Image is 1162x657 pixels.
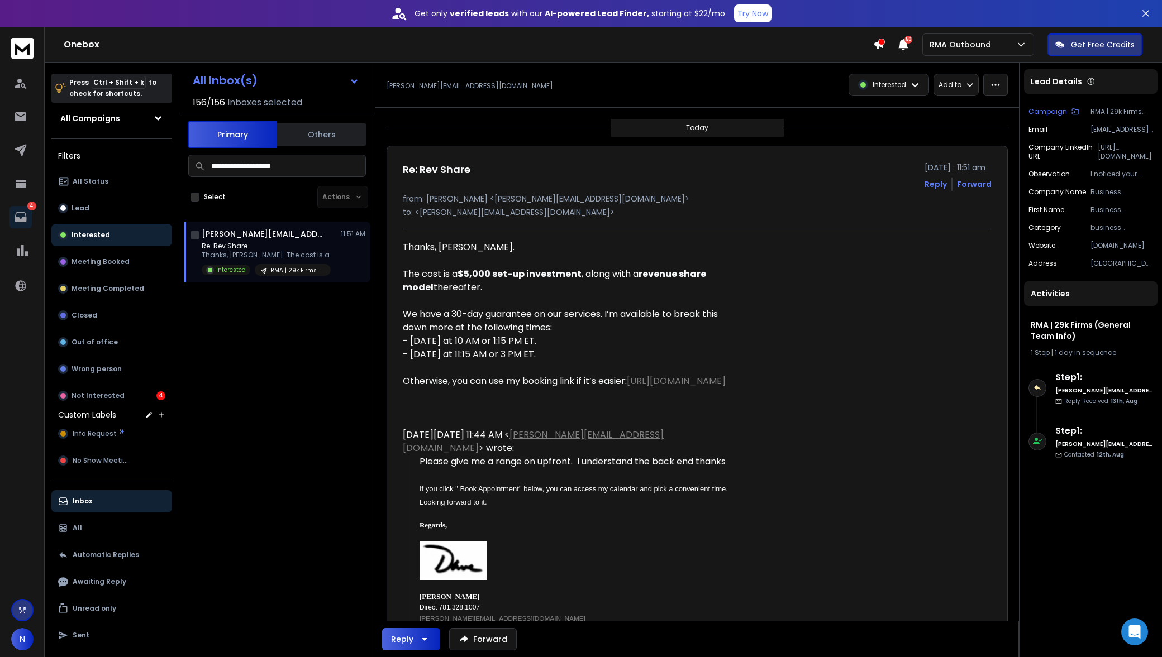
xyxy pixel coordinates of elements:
p: Lead [72,204,89,213]
button: Reply [925,179,947,190]
button: Campaign [1028,107,1079,116]
p: Not Interested [72,391,125,400]
button: All Inbox(s) [184,69,368,92]
span: 12th, Aug [1097,450,1124,459]
button: Meeting Booked [51,251,172,273]
p: category [1028,223,1061,232]
p: [GEOGRAPHIC_DATA], [GEOGRAPHIC_DATA] [1090,259,1153,268]
h1: All Campaigns [60,113,120,124]
p: Press to check for shortcuts. [69,77,156,99]
strong: revenue share model [403,267,708,294]
p: observation [1028,170,1070,179]
p: All [73,524,82,533]
p: Out of office [72,338,118,347]
p: Awaiting Reply [73,577,126,586]
span: 1 day in sequence [1055,348,1116,357]
button: N [11,628,34,650]
div: The cost is a , along with a thereafter. [403,267,729,294]
p: Add to [939,80,961,89]
p: [EMAIL_ADDRESS][DOMAIN_NAME] [1090,125,1153,134]
div: - [DATE] at 10 AM or 1:15 PM ET. [403,334,729,348]
p: Interested [216,266,246,274]
button: Try Now [734,4,772,22]
div: 4 [156,391,165,400]
button: Out of office [51,331,172,353]
span: No Show Meeting [73,456,131,465]
button: Awaiting Reply [51,570,172,593]
p: I noticed your community provides podcasts and masterclasses to help business owners grow and avo... [1090,170,1153,179]
button: Lead [51,197,172,219]
div: Otherwise, you can use my booking link if it’s easier: [403,375,729,401]
p: First Name [1028,205,1064,214]
button: No Show Meeting [51,449,172,472]
img: logo [11,38,34,59]
span: 1 Step [1031,348,1050,357]
h3: Custom Labels [58,409,116,420]
div: - [DATE] at 11:15 AM or 3 PM ET. [403,348,729,361]
p: Unread only [73,604,116,613]
button: All Status [51,170,172,193]
button: Reply [382,628,440,650]
strong: verified leads [450,8,509,19]
p: Re: Rev Share [202,242,331,251]
div: Reply [391,634,413,645]
h1: Onebox [64,38,873,51]
p: 11:51 AM [341,229,366,238]
p: [DATE] : 11:51 am [925,162,992,173]
span: Ctrl + Shift + k [92,76,146,89]
p: Closed [72,311,97,320]
p: [PERSON_NAME][EMAIL_ADDRESS][DOMAIN_NAME] [387,81,553,90]
p: business consulting and services [1090,223,1153,232]
div: | [1031,348,1151,357]
button: Others [277,122,366,147]
button: Interested [51,224,172,246]
h6: [PERSON_NAME][EMAIL_ADDRESS][DOMAIN_NAME] [1055,440,1153,448]
p: Address [1028,259,1057,268]
p: to: <[PERSON_NAME][EMAIL_ADDRESS][DOMAIN_NAME]> [403,207,992,218]
h1: Re: Rev Share [403,162,470,178]
p: Company Name [1028,188,1086,196]
p: Get only with our starting at $22/mo [415,8,725,19]
h6: Step 1 : [1055,371,1153,384]
p: RMA | 29k Firms (General Team Info) [270,266,324,275]
h3: Filters [51,148,172,164]
span: 156 / 156 [193,96,225,109]
h1: [PERSON_NAME][EMAIL_ADDRESS][DOMAIN_NAME] [202,228,325,239]
button: Primary [188,121,277,148]
p: 4 [27,202,36,210]
p: Meeting Booked [72,257,130,266]
p: [DOMAIN_NAME] [1090,241,1153,250]
button: All [51,517,172,539]
button: Get Free Credits [1047,33,1142,56]
p: Email [1028,125,1047,134]
a: 4 [9,206,32,228]
p: RMA Outbound [930,39,996,50]
strong: $5,000 set-up investment [458,267,582,280]
p: Interested [72,231,110,239]
button: All Campaigns [51,107,172,130]
button: Meeting Completed [51,277,172,300]
div: Thanks, [PERSON_NAME]. [403,241,729,267]
p: All Status [73,177,108,186]
p: Interested [873,80,906,89]
h1: RMA | 29k Firms (General Team Info) [1031,319,1151,342]
a: [PERSON_NAME][EMAIL_ADDRESS][DOMAIN_NAME] [403,428,664,454]
button: Sent [51,624,172,646]
p: Get Free Credits [1071,39,1135,50]
p: Try Now [737,8,768,19]
p: Lead Details [1031,76,1082,87]
button: Wrong person [51,358,172,380]
p: Meeting Completed [72,284,144,293]
button: Forward [449,628,517,650]
p: Website [1028,241,1055,250]
p: Company LinkedIn URL [1028,143,1098,161]
button: Not Interested4 [51,385,172,407]
button: Closed [51,304,172,327]
button: Info Request [51,423,172,445]
p: Automatic Replies [73,550,139,559]
a: [URL][DOMAIN_NAME] [627,375,726,387]
p: Thanks, [PERSON_NAME]. The cost is a [202,251,331,260]
h3: Inboxes selected [227,96,302,109]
